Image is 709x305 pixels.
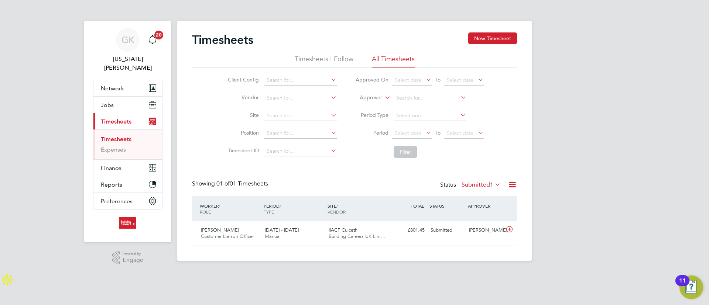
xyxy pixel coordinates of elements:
[433,75,443,84] span: To
[372,55,415,68] li: All Timesheets
[264,111,337,121] input: Search for...
[93,113,162,129] button: Timesheets
[192,32,253,47] h2: Timesheets
[394,146,417,158] button: Filter
[264,209,274,215] span: TYPE
[440,180,502,190] div: Status
[264,128,337,139] input: Search for...
[101,136,131,143] a: Timesheets
[219,203,220,209] span: /
[201,233,254,239] span: Customer Liaison Officer
[216,180,268,187] span: 01 Timesheets
[93,28,162,72] a: GK[US_STATE][PERSON_NAME]
[84,21,171,242] nav: Main navigation
[123,257,143,263] span: Engage
[468,32,517,44] button: New Timesheet
[280,203,281,209] span: /
[119,217,136,229] img: buildingcareersuk-logo-retina.png
[466,199,504,212] div: APPROVER
[226,129,259,136] label: Position
[101,198,133,205] span: Preferences
[326,199,390,218] div: SITE
[428,199,466,212] div: STATUS
[447,130,473,136] span: Select date
[112,251,144,265] a: Powered byEngage
[93,80,162,96] button: Network
[264,93,337,103] input: Search for...
[101,146,126,153] a: Expenses
[101,101,114,108] span: Jobs
[93,55,162,72] span: Georgia King
[295,55,353,68] li: Timesheets I Follow
[466,224,504,236] div: [PERSON_NAME]
[447,77,473,83] span: Select date
[264,75,337,86] input: Search for...
[349,94,382,101] label: Approver
[101,164,121,171] span: Finance
[123,251,143,257] span: Powered by
[101,118,131,125] span: Timesheets
[395,77,421,83] span: Select date
[154,31,163,39] span: 20
[93,160,162,176] button: Finance
[355,76,388,83] label: Approved On
[93,129,162,159] div: Timesheets
[394,93,466,103] input: Search for...
[201,227,239,233] span: [PERSON_NAME]
[265,227,299,233] span: [DATE] - [DATE]
[395,130,421,136] span: Select date
[679,281,686,290] div: 11
[226,76,259,83] label: Client Config
[216,180,230,187] span: 01 of
[355,112,388,118] label: Period Type
[145,28,160,52] a: 20
[411,203,424,209] span: TOTAL
[355,129,388,136] label: Period
[93,193,162,209] button: Preferences
[93,217,162,229] a: Go to home page
[329,233,386,239] span: Building Careers UK Lim…
[394,111,466,121] input: Select one
[198,199,262,218] div: WORKER
[428,224,466,236] div: Submitted
[93,176,162,193] button: Reports
[101,181,122,188] span: Reports
[93,97,162,113] button: Jobs
[336,203,338,209] span: /
[226,147,259,154] label: Timesheet ID
[264,146,337,156] input: Search for...
[200,209,211,215] span: ROLE
[462,181,501,188] label: Submitted
[101,85,124,92] span: Network
[433,128,443,138] span: To
[121,35,134,45] span: GK
[679,275,703,299] button: Open Resource Center, 11 new notifications
[328,209,346,215] span: VENDOR
[226,94,259,101] label: Vendor
[262,199,326,218] div: PERIOD
[265,233,281,239] span: Manual
[192,180,270,188] div: Showing
[226,112,259,118] label: Site
[490,181,493,188] span: 1
[389,224,428,236] div: £801.45
[329,227,357,233] span: IIACF Culceth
